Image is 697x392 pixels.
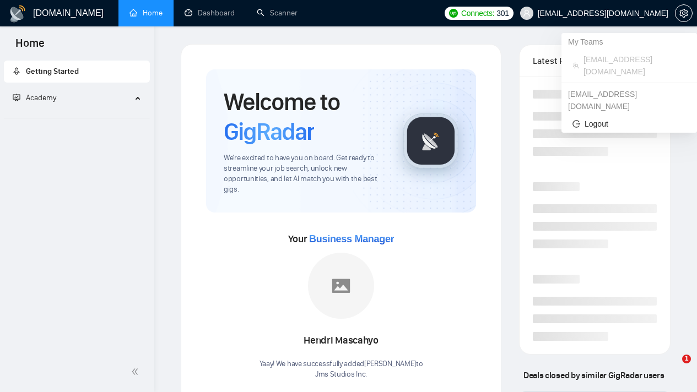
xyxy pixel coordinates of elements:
span: setting [676,9,692,18]
li: Academy Homepage [4,113,150,121]
p: Jms Studios Inc . [260,369,423,380]
span: fund-projection-screen [13,94,20,101]
span: We're excited to have you on board. Get ready to streamline your job search, unlock new opportuni... [224,153,386,195]
span: Getting Started [26,67,79,76]
li: Getting Started [4,61,150,83]
iframe: Intercom live chat [660,355,686,381]
img: gigradar-logo.png [403,113,458,168]
a: homeHome [129,8,163,18]
div: Yaay! We have successfully added [PERSON_NAME] to [260,359,423,380]
div: Hendri Mascahyo [260,331,423,350]
span: Home [7,35,53,58]
span: logout [572,120,580,128]
span: Academy [13,93,56,102]
span: GigRadar [224,117,314,146]
a: searchScanner [257,8,298,18]
span: Latest Posts from the GigRadar Community [533,54,572,68]
img: logo [9,5,26,23]
h1: Welcome to [224,87,386,146]
span: Deals closed by similar GigRadar users [519,366,668,385]
a: setting [675,9,693,18]
span: rocket [13,67,20,75]
span: Academy [26,93,56,102]
span: Logout [572,118,686,130]
span: 1 [682,355,691,363]
img: upwork-logo.png [449,9,458,18]
span: Business Manager [309,233,394,244]
div: angel@jmstechnologiesinc.com [561,85,697,115]
span: double-left [131,366,142,377]
span: Your [288,233,395,245]
a: dashboardDashboard [185,8,235,18]
img: placeholder.png [308,253,374,319]
div: My Teams [561,33,697,51]
button: setting [675,4,693,22]
span: user [523,9,531,17]
span: [EMAIL_ADDRESS][DOMAIN_NAME] [583,53,686,78]
span: Connects: [461,7,494,19]
span: 301 [496,7,509,19]
span: team [572,62,579,69]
